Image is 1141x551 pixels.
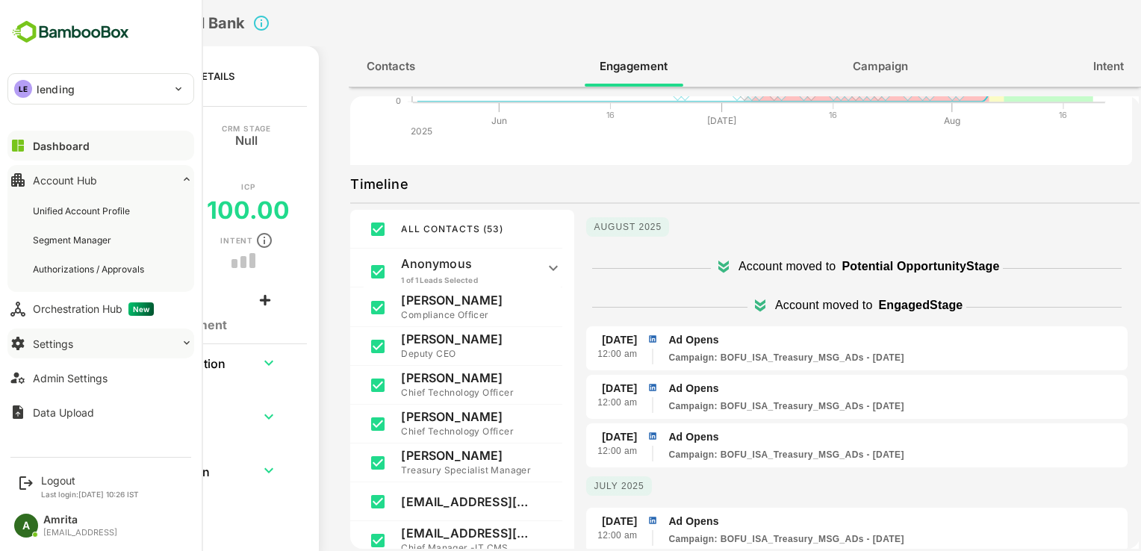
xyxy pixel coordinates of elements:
[545,444,585,459] p: 12:00 am
[41,490,139,499] p: Last login: [DATE] 10:26 IST
[7,329,194,358] button: Settings
[170,125,219,132] p: CRM Stage
[36,234,95,241] p: Engagement
[43,528,117,538] div: [EMAIL_ADDRESS]
[33,372,108,385] div: Admin Settings
[7,294,194,324] button: Orchestration HubNew
[1007,110,1015,120] text: 16
[183,132,205,144] h5: Null
[349,293,483,308] p: [PERSON_NAME]
[298,172,355,196] p: Timeline
[31,344,191,380] th: Organisation Information
[45,246,108,275] h5: 26.61
[616,351,851,364] p: BOFU_ISA_Treasury_MSG_ADs - Jul 8, 2025
[616,448,851,461] p: BOFU_ISA_Treasury_MSG_ADs - Jul 8, 2025
[349,494,483,509] p: [EMAIL_ADDRESS][DOMAIN_NAME]
[349,409,483,424] p: [PERSON_NAME]
[616,332,1069,348] p: Ad Opens
[33,234,114,246] div: Segment Manager
[616,532,851,546] p: BOFU_ISA_Treasury_MSG_ADs - Jul 8, 2025
[550,332,585,347] p: [DATE]
[31,452,191,488] th: Additional Information
[205,459,228,482] button: expand row
[7,363,194,393] button: Admin Settings
[33,205,133,217] div: Unified Account Profile
[550,429,585,444] p: [DATE]
[723,296,820,314] p: Account moved to
[550,514,585,529] p: [DATE]
[200,14,218,32] svg: Click to close Account details panel
[33,263,147,275] div: Authorizations / Approvals
[42,196,112,225] h5: 48.63
[310,249,510,287] div: Anonymous1 of 1 Leads Selected
[439,115,455,126] text: Jun
[655,115,684,126] text: [DATE]
[349,385,483,400] p: Chief Technology Officer
[33,174,97,187] div: Account Hub
[554,110,562,120] text: 16
[7,131,194,161] button: Dashboard
[296,46,1089,87] div: full width tabs example
[7,165,194,195] button: Account Hub
[31,344,242,506] table: collapsible table
[14,80,32,98] div: LE
[358,125,380,137] text: 2025
[44,132,113,166] h5: Potential Opportunity
[37,81,75,97] p: lending
[39,14,193,32] h2: Punjab National Bank
[33,337,73,350] div: Settings
[616,429,1069,445] p: Ad Opens
[55,183,98,190] p: Account
[349,256,483,271] p: Anonymous
[892,115,908,126] text: Aug
[43,514,117,526] div: Amrita
[349,424,483,439] p: Chief Technology Officer
[8,74,193,104] div: LElending
[33,406,94,419] div: Data Upload
[594,429,607,443] img: linkedin.png
[14,514,38,538] div: A
[826,296,910,314] p: Engaged Stage
[343,96,349,106] text: 0
[547,57,615,76] span: Engagement
[128,302,154,316] span: New
[534,217,617,237] p: August 2025
[1041,57,1072,76] span: Intent
[349,308,483,323] p: Compliance Officer
[349,223,451,234] span: ALL CONTACTS ( 53 )
[349,370,483,385] p: [PERSON_NAME]
[349,463,483,478] p: Treasury Specialist Manager
[349,526,483,541] p: [EMAIL_ADDRESS][DOMAIN_NAME]
[686,258,783,275] p: Account moved to
[205,258,210,263] button: trend
[349,448,483,463] p: [PERSON_NAME]
[349,331,483,346] p: [PERSON_NAME]
[545,529,585,544] p: 12:00 am
[2,49,3,504] button: back
[545,396,585,411] p: 12:00 am
[50,318,223,332] h1: No Comment
[33,140,90,152] div: Dashboard
[7,397,194,427] button: Data Upload
[789,258,947,275] p: Potential Opportunity Stage
[50,290,100,302] div: Comments
[616,399,851,413] p: BOFU_ISA_Treasury_MSG_ADs - Jul 8, 2025
[594,381,607,394] img: linkedin.png
[33,302,154,316] div: Orchestration Hub
[550,381,585,396] p: [DATE]
[349,346,483,361] p: Deputy CEO
[205,352,228,374] button: expand row
[14,12,37,34] button: back
[616,514,1069,529] p: Ad Opens
[594,514,607,527] img: linkedin.png
[545,347,585,362] p: 12:00 am
[616,381,1069,396] p: Ad Opens
[189,183,202,190] p: ICP
[168,237,201,244] p: Intent
[205,405,228,428] button: expand row
[64,125,92,132] p: Stage
[7,18,134,46] img: BambooboxFullLogoMark.5f36c76dfaba33ec1ec1367b70bb1252.svg
[31,399,191,435] th: Contact Information
[41,474,139,487] div: Logout
[534,476,599,496] p: July 2025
